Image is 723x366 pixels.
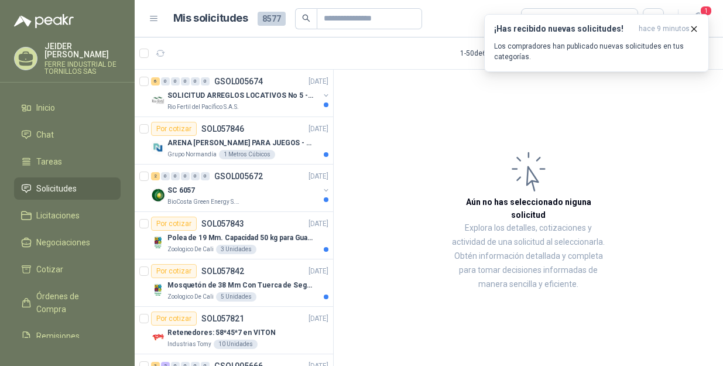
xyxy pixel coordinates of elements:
p: Zoologico De Cali [167,245,214,254]
div: 0 [181,77,190,85]
p: Los compradores han publicado nuevas solicitudes en tus categorías. [494,41,699,62]
p: SC 6057 [167,185,195,196]
span: Inicio [36,101,55,114]
div: 0 [161,172,170,180]
p: [DATE] [309,171,328,182]
span: 1 [700,5,712,16]
p: GSOL005672 [214,172,263,180]
a: 2 0 0 0 0 0 GSOL005672[DATE] Company LogoSC 6057BioCosta Green Energy S.A.S [151,169,331,207]
div: 5 Unidades [216,292,256,302]
p: Industrias Tomy [167,340,211,349]
img: Company Logo [151,283,165,297]
img: Company Logo [151,330,165,344]
span: Solicitudes [36,182,77,195]
p: Zoologico De Cali [167,292,214,302]
div: 0 [191,77,200,85]
p: [DATE] [309,76,328,87]
img: Company Logo [151,141,165,155]
p: Polea de 19 Mm. Capacidad 50 kg para Guaya. Cable O [GEOGRAPHIC_DATA] [167,232,313,244]
p: [DATE] [309,313,328,324]
div: 1 Metros Cúbicos [219,150,275,159]
a: Por cotizarSOL057843[DATE] Company LogoPolea de 19 Mm. Capacidad 50 kg para Guaya. Cable O [GEOGR... [135,212,333,259]
img: Company Logo [151,93,165,107]
p: BioCosta Green Energy S.A.S [167,197,241,207]
div: 0 [201,172,210,180]
div: Por cotizar [151,264,197,278]
a: Por cotizarSOL057821[DATE] Company LogoRetenedores: 58*45*7 en VITONIndustrias Tomy10 Unidades [135,307,333,354]
div: 0 [191,172,200,180]
div: 0 [171,172,180,180]
div: Todas [529,12,553,25]
p: [DATE] [309,218,328,230]
p: Grupo Normandía [167,150,217,159]
p: JEIDER [PERSON_NAME] [44,42,121,59]
a: Órdenes de Compra [14,285,121,320]
p: SOLICITUD ARREGLOS LOCATIVOS No 5 - PICHINDE [167,90,313,101]
span: hace 9 minutos [639,24,690,34]
div: 0 [171,77,180,85]
a: Inicio [14,97,121,119]
a: Tareas [14,150,121,173]
p: SOL057843 [201,220,244,228]
div: 0 [161,77,170,85]
span: Órdenes de Compra [36,290,109,316]
span: Negociaciones [36,236,90,249]
h1: Mis solicitudes [173,10,248,27]
span: Tareas [36,155,62,168]
button: 1 [688,8,709,29]
p: SOL057846 [201,125,244,133]
p: GSOL005674 [214,77,263,85]
div: Por cotizar [151,312,197,326]
a: Remisiones [14,325,121,347]
div: 1 - 50 de 6430 [460,44,536,63]
h3: Aún no has seleccionado niguna solicitud [451,196,606,221]
div: Por cotizar [151,122,197,136]
p: ARENA [PERSON_NAME] PARA JUEGOS - SON [DEMOGRAPHIC_DATA].31 METROS CUBICOS [167,138,313,149]
p: SOL057821 [201,314,244,323]
p: Rio Fertil del Pacífico S.A.S. [167,102,239,112]
p: Explora los detalles, cotizaciones y actividad de una solicitud al seleccionarla. Obtén informaci... [451,221,606,292]
a: Por cotizarSOL057846[DATE] Company LogoARENA [PERSON_NAME] PARA JUEGOS - SON [DEMOGRAPHIC_DATA].3... [135,117,333,165]
a: Por cotizarSOL057842[DATE] Company LogoMosquetón de 38 Mm Con Tuerca de Seguridad. Carga 100 kgZo... [135,259,333,307]
p: [DATE] [309,124,328,135]
a: Cotizar [14,258,121,281]
p: SOL057842 [201,267,244,275]
div: 10 Unidades [214,340,258,349]
p: Retenedores: 58*45*7 en VITON [167,327,276,338]
h3: ¡Has recibido nuevas solicitudes! [494,24,634,34]
span: Remisiones [36,330,80,343]
div: 2 [151,172,160,180]
div: 3 Unidades [216,245,256,254]
a: Chat [14,124,121,146]
span: Cotizar [36,263,63,276]
a: Licitaciones [14,204,121,227]
p: [DATE] [309,266,328,277]
span: 8577 [258,12,286,26]
img: Company Logo [151,235,165,249]
div: Por cotizar [151,217,197,231]
span: Licitaciones [36,209,80,222]
span: search [302,14,310,22]
img: Company Logo [151,188,165,202]
img: Logo peakr [14,14,74,28]
a: Solicitudes [14,177,121,200]
span: Chat [36,128,54,141]
div: 0 [181,172,190,180]
p: Mosquetón de 38 Mm Con Tuerca de Seguridad. Carga 100 kg [167,280,313,291]
p: FERRE INDUSTRIAL DE TORNILLOS SAS [44,61,121,75]
div: 6 [151,77,160,85]
button: ¡Has recibido nuevas solicitudes!hace 9 minutos Los compradores han publicado nuevas solicitudes ... [484,14,709,72]
div: 0 [201,77,210,85]
a: 6 0 0 0 0 0 GSOL005674[DATE] Company LogoSOLICITUD ARREGLOS LOCATIVOS No 5 - PICHINDERio Fertil d... [151,74,331,112]
a: Negociaciones [14,231,121,254]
